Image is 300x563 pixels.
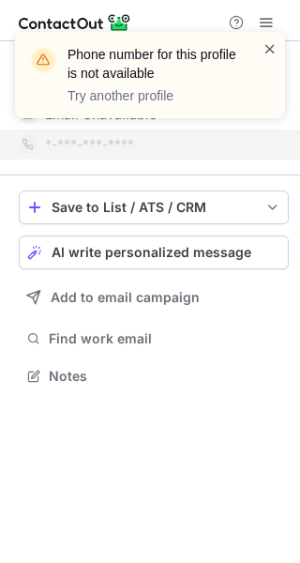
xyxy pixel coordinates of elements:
[19,281,289,314] button: Add to email campaign
[49,330,281,347] span: Find work email
[19,236,289,269] button: AI write personalized message
[19,190,289,224] button: save-profile-one-click
[67,45,240,83] header: Phone number for this profile is not available
[49,368,281,385] span: Notes
[67,86,240,105] p: Try another profile
[28,45,58,75] img: warning
[19,363,289,389] button: Notes
[19,11,131,34] img: ContactOut v5.3.10
[52,200,256,215] div: Save to List / ATS / CRM
[52,245,251,260] span: AI write personalized message
[51,290,200,305] span: Add to email campaign
[19,326,289,352] button: Find work email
